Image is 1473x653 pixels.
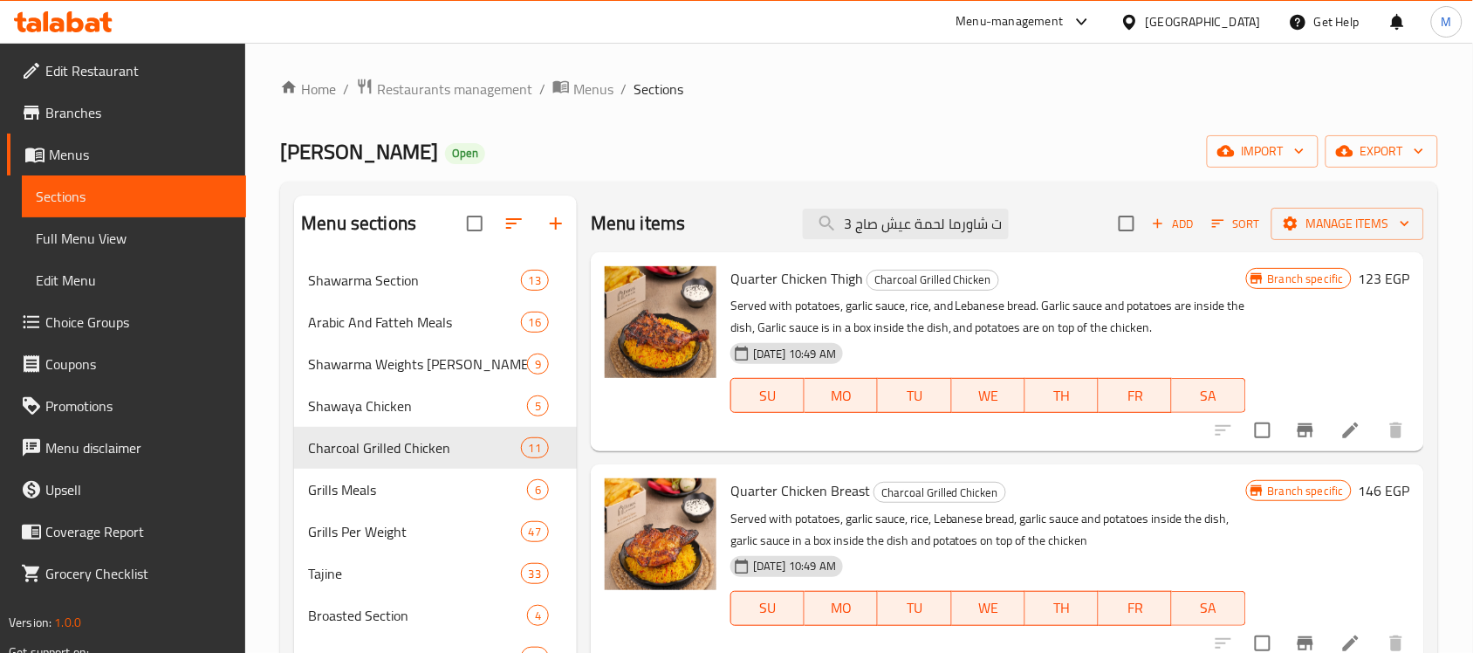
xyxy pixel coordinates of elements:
span: Select to update [1244,412,1281,449]
span: Sort [1212,214,1260,234]
span: Coupons [45,354,232,375]
span: Quarter Chicken Thigh [730,265,863,292]
h2: Menu sections [301,210,416,237]
span: [PERSON_NAME] [280,132,438,171]
button: TH [1025,591,1099,626]
button: Manage items [1271,208,1424,240]
span: Branch specific [1261,483,1351,499]
span: Upsell [45,479,232,500]
span: 1.0.0 [54,611,81,634]
button: SU [730,378,805,413]
a: Grocery Checklist [7,553,246,595]
span: Arabic And Fatteh Meals [308,312,520,333]
button: TH [1025,378,1099,413]
span: TH [1032,595,1092,621]
a: Coverage Report [7,511,246,553]
span: TU [885,383,944,409]
div: Arabic And Fatteh Meals16 [294,301,577,343]
input: search [803,209,1009,239]
span: 11 [522,440,548,457]
span: Restaurants management [377,79,532,100]
div: items [527,605,549,626]
span: 47 [522,524,548,540]
span: Branch specific [1261,271,1351,287]
span: Grills Meals [308,479,527,500]
div: Open [445,143,485,164]
span: Edit Menu [36,270,232,291]
span: Sort sections [493,203,535,244]
button: TU [878,591,951,626]
a: Choice Groups [7,301,246,343]
span: MO [812,383,871,409]
h2: Menu items [591,210,686,237]
a: Menus [552,78,613,100]
div: Shawaya Chicken [308,395,527,416]
span: SU [738,383,798,409]
div: [GEOGRAPHIC_DATA] [1146,12,1261,31]
span: SU [738,595,798,621]
span: WE [959,383,1018,409]
div: items [521,521,549,542]
div: Shawaya Chicken5 [294,385,577,427]
span: FR [1106,383,1165,409]
a: Sections [22,175,246,217]
div: Menu-management [956,11,1064,32]
a: Edit menu item [1340,420,1361,441]
p: Served with potatoes, garlic sauce, rice, Lebanese bread, garlic sauce and potatoes inside the di... [730,508,1246,552]
div: Shawarma Weights [PERSON_NAME]9 [294,343,577,385]
span: 13 [522,272,548,289]
div: items [521,270,549,291]
button: TU [878,378,951,413]
span: Shawarma Section [308,270,520,291]
span: 5 [528,398,548,415]
h6: 146 EGP [1359,478,1410,503]
div: items [527,395,549,416]
span: TU [885,595,944,621]
span: Manage items [1285,213,1410,235]
button: Branch-specific-item [1285,409,1326,451]
div: Charcoal Grilled Chicken [874,482,1006,503]
li: / [620,79,627,100]
span: import [1221,141,1305,162]
span: Charcoal Grilled Chicken [867,270,998,290]
div: Tajine33 [294,553,577,595]
div: items [527,479,549,500]
span: Version: [9,611,51,634]
span: M [1442,12,1452,31]
span: Coverage Report [45,521,232,542]
div: items [521,437,549,458]
span: Add [1149,214,1196,234]
a: Upsell [7,469,246,511]
button: FR [1099,378,1172,413]
span: Charcoal Grilled Chicken [308,437,520,458]
div: Charcoal Grilled Chicken [867,270,999,291]
span: MO [812,595,871,621]
span: Grocery Checklist [45,563,232,584]
a: Menu disclaimer [7,427,246,469]
span: Charcoal Grilled Chicken [874,483,1005,503]
span: Menu disclaimer [45,437,232,458]
span: Tajine [308,563,520,584]
span: export [1339,141,1424,162]
span: 9 [528,356,548,373]
a: Edit Restaurant [7,50,246,92]
a: Full Menu View [22,217,246,259]
span: Sections [36,186,232,207]
div: Grills Per Weight [308,521,520,542]
a: Restaurants management [356,78,532,100]
span: Select section [1108,205,1145,242]
span: TH [1032,383,1092,409]
span: Select all sections [456,205,493,242]
span: Sort items [1201,210,1271,237]
button: SA [1172,591,1245,626]
a: Menus [7,134,246,175]
button: delete [1375,409,1417,451]
span: 16 [522,314,548,331]
button: FR [1099,591,1172,626]
span: Choice Groups [45,312,232,333]
span: 33 [522,566,548,582]
span: Full Menu View [36,228,232,249]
